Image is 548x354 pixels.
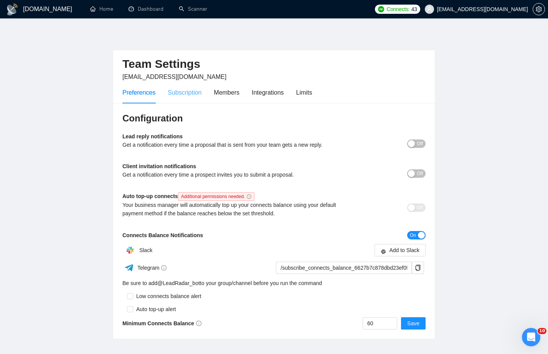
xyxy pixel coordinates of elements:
span: Connects: [386,5,409,13]
iframe: Intercom live chat [522,328,540,346]
span: 10 [538,328,546,334]
b: Auto top-up connects [122,193,257,199]
img: logo [6,3,18,16]
a: setting [533,6,545,12]
span: Telegram [137,265,167,271]
div: Your business manager will automatically top up your connects balance using your default payment ... [122,201,350,218]
span: Save [407,319,419,328]
span: [EMAIL_ADDRESS][DOMAIN_NAME] [122,74,226,80]
b: Minimum Connects Balance [122,320,201,326]
span: On [410,231,416,239]
div: Auto top-up alert [133,305,176,313]
span: user [427,7,432,12]
a: @LeadRadar_bot [157,279,200,287]
span: Off [417,203,423,212]
span: 43 [411,5,417,13]
b: Connects Balance Notifications [122,232,203,238]
span: slack [381,248,386,254]
span: info-circle [196,321,201,326]
div: Preferences [122,88,155,97]
span: copy [412,265,424,271]
div: Get a notification every time a prospect invites you to submit a proposal. [122,170,350,179]
button: slackAdd to Slack [375,244,426,256]
b: Lead reply notifications [122,133,183,139]
span: Additional permissions needed. [178,192,255,201]
img: ww3wtPAAAAAElFTkSuQmCC [124,263,134,272]
div: Be sure to add to your group/channel before you run the command [122,279,426,287]
button: copy [412,262,424,274]
span: Off [417,169,423,178]
div: Low connects balance alert [133,292,201,300]
img: hpQkSZIkSZIkSZIkSZIkSZIkSZIkSZIkSZIkSZIkSZIkSZIkSZIkSZIkSZIkSZIkSZIkSZIkSZIkSZIkSZIkSZIkSZIkSZIkS... [122,243,138,258]
div: Integrations [252,88,284,97]
span: setting [533,6,545,12]
div: Subscription [168,88,201,97]
h3: Configuration [122,112,426,125]
span: Slack [139,247,152,253]
button: setting [533,3,545,15]
div: Get a notification every time a proposal that is sent from your team gets a new reply. [122,141,350,149]
b: Client invitation notifications [122,163,196,169]
span: info-circle [247,194,251,199]
a: homeHome [90,6,113,12]
h2: Team Settings [122,56,426,72]
a: dashboardDashboard [129,6,163,12]
div: Limits [296,88,312,97]
span: info-circle [161,265,167,270]
button: Save [401,317,426,329]
div: Members [214,88,239,97]
span: Off [417,139,423,148]
span: Add to Slack [389,246,419,254]
img: upwork-logo.png [378,6,384,12]
a: searchScanner [179,6,207,12]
